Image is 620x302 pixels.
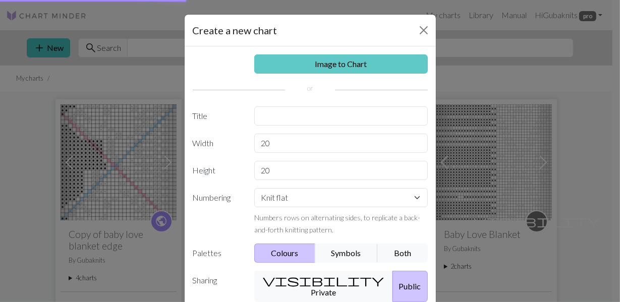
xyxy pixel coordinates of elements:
[254,213,420,234] small: Numbers rows on alternating sides, to replicate a back-and-forth knitting pattern.
[416,22,432,38] button: Close
[254,54,428,74] a: Image to Chart
[392,271,428,302] button: Public
[187,188,249,235] label: Numbering
[263,273,384,287] span: visibility
[254,244,315,263] button: Colours
[315,244,378,263] button: Symbols
[377,244,428,263] button: Both
[187,106,249,126] label: Title
[193,23,277,38] h5: Create a new chart
[187,134,249,153] label: Width
[254,271,393,302] button: Private
[187,244,249,263] label: Palettes
[187,161,249,180] label: Height
[187,271,249,302] label: Sharing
